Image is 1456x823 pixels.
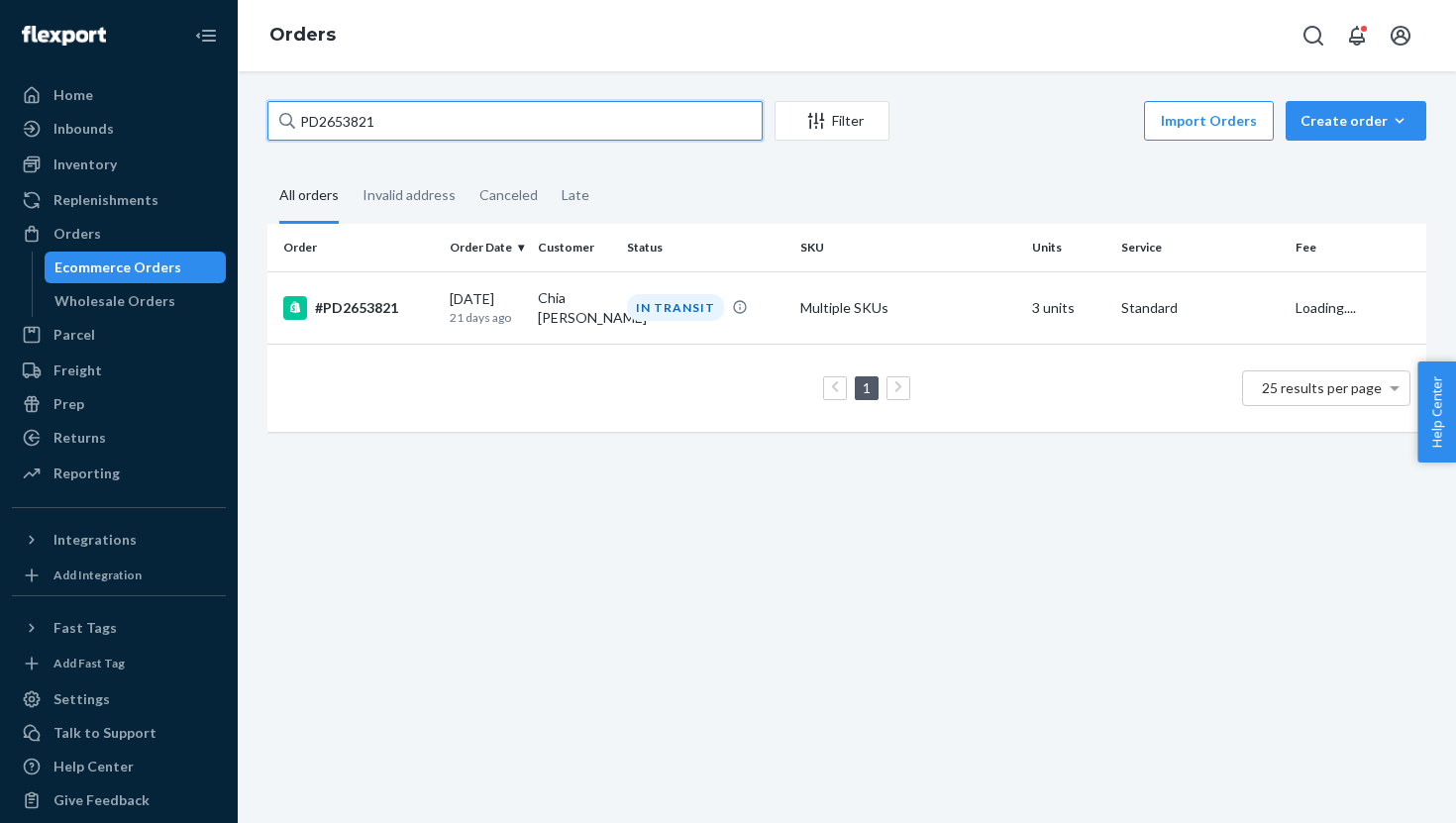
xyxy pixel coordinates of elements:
div: Help Center [53,757,134,776]
td: Loading.... [1288,271,1426,344]
a: Inventory [12,149,226,180]
a: Ecommerce Orders [45,252,227,283]
div: Inventory [53,154,117,174]
div: [DATE] [450,289,523,326]
a: Talk to Support [12,717,226,749]
span: 25 results per page [1262,379,1382,396]
th: Order [267,224,442,271]
button: Give Feedback [12,784,226,816]
p: 21 days ago [450,309,523,326]
div: Invalid address [363,169,456,221]
button: Help Center [1417,361,1456,463]
div: Parcel [53,325,95,345]
div: Create order [1300,111,1411,131]
a: Add Fast Tag [12,652,226,675]
button: Filter [775,101,889,141]
a: Home [12,79,226,111]
div: Ecommerce Orders [54,257,181,277]
div: Fast Tags [53,618,117,638]
div: Returns [53,428,106,448]
a: Reporting [12,458,226,489]
th: Status [619,224,793,271]
div: IN TRANSIT [627,294,724,321]
input: Search orders [267,101,763,141]
div: Customer [538,239,611,256]
div: Orders [53,224,101,244]
p: Standard [1121,298,1280,318]
th: SKU [792,224,1024,271]
a: Orders [269,24,336,46]
div: Integrations [53,530,137,550]
button: Open notifications [1337,16,1377,55]
div: Late [562,169,589,221]
a: Replenishments [12,184,226,216]
div: Home [53,85,93,105]
button: Open Search Box [1294,16,1333,55]
a: Returns [12,422,226,454]
div: Prep [53,394,84,414]
img: Flexport logo [22,26,106,46]
div: Freight [53,360,102,380]
div: Replenishments [53,190,158,210]
button: Import Orders [1144,101,1274,141]
td: Multiple SKUs [792,271,1024,344]
div: Add Fast Tag [53,655,125,671]
td: 3 units [1024,271,1113,344]
div: Wholesale Orders [54,291,175,311]
th: Service [1113,224,1288,271]
div: Reporting [53,463,120,483]
a: Help Center [12,751,226,782]
a: Wholesale Orders [45,285,227,317]
a: Orders [12,218,226,250]
button: Fast Tags [12,612,226,644]
ol: breadcrumbs [254,7,352,64]
div: Canceled [479,169,538,221]
button: Create order [1286,101,1426,141]
a: Parcel [12,319,226,351]
a: Add Integration [12,564,226,587]
button: Close Navigation [186,16,226,55]
th: Fee [1288,224,1426,271]
div: All orders [279,169,339,224]
button: Open account menu [1381,16,1420,55]
a: Inbounds [12,113,226,145]
th: Units [1024,224,1113,271]
th: Order Date [442,224,531,271]
a: Prep [12,388,226,420]
td: Chia [PERSON_NAME] [530,271,619,344]
div: Settings [53,689,110,709]
div: Filter [776,111,888,131]
a: Settings [12,683,226,715]
div: Add Integration [53,566,142,583]
a: Freight [12,355,226,386]
div: Talk to Support [53,723,156,743]
button: Integrations [12,524,226,556]
div: Give Feedback [53,790,150,810]
a: Page 1 is your current page [859,379,875,396]
div: #PD2653821 [283,296,434,320]
div: Inbounds [53,119,114,139]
